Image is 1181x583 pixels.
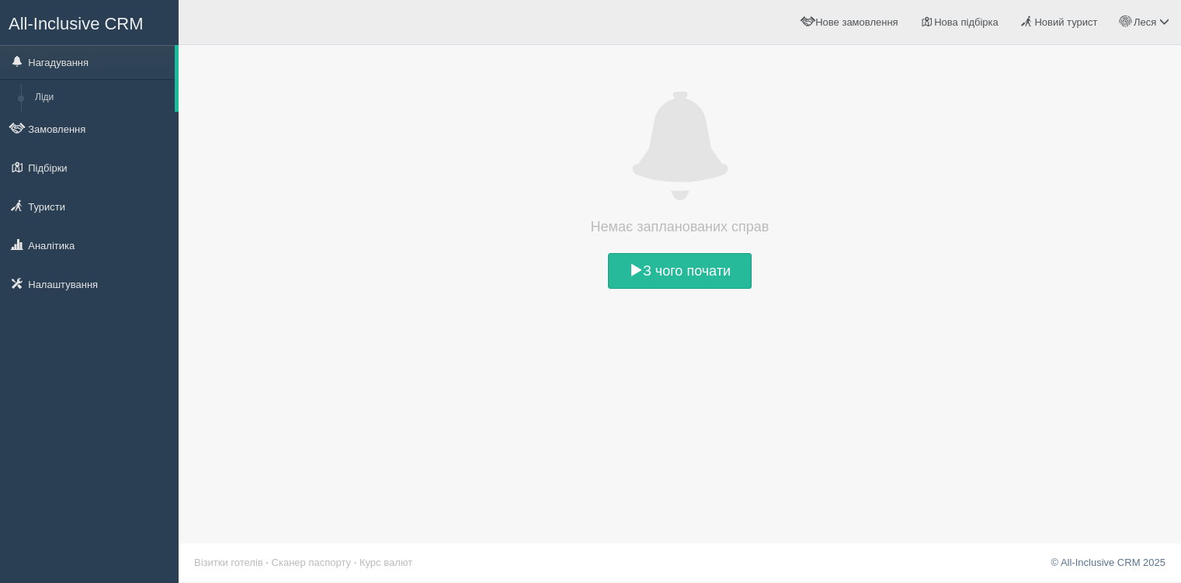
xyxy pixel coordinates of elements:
[194,557,263,568] a: Візитки готелів
[266,557,269,568] span: ·
[1051,557,1165,568] a: © All-Inclusive CRM 2025
[934,16,999,28] span: Нова підбірка
[360,557,412,568] a: Курс валют
[354,557,357,568] span: ·
[1134,16,1156,28] span: Леся
[608,253,752,289] a: З чого почати
[564,216,797,238] h4: Немає запланованих справ
[272,557,351,568] a: Сканер паспорту
[1034,16,1097,28] span: Новий турист
[9,14,144,33] span: All-Inclusive CRM
[1,1,178,43] a: All-Inclusive CRM
[815,16,898,28] span: Нове замовлення
[28,84,175,112] a: Ліди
